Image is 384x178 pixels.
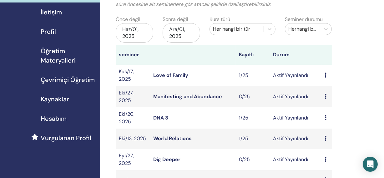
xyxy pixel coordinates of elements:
[153,93,222,100] a: Manifesting and Abundance
[153,156,180,163] a: Dig Deeper
[210,16,230,23] label: Kurs türü
[236,129,270,149] td: 1/25
[153,135,192,142] a: World Relations
[116,107,150,129] td: Eki/20, 2025
[41,133,91,143] span: Vurgulanan Profil
[116,65,150,86] td: Kas/17, 2025
[285,16,323,23] label: Seminer durumu
[116,45,150,65] th: seminer
[41,27,56,36] span: Profil
[363,157,378,172] div: Open Intercom Messenger
[270,86,322,107] td: Aktif Yayınlandı
[270,149,322,170] td: Aktif Yayınlandı
[41,46,95,65] span: Öğretim Materyalleri
[270,107,322,129] td: Aktif Yayınlandı
[41,114,67,123] span: Hesabım
[116,129,150,149] td: Eki/13, 2025
[270,45,322,65] th: Durum
[153,72,188,79] a: Love of Family
[213,25,260,33] div: Her hangi bir tür
[236,45,270,65] th: Kayıtlı
[236,149,270,170] td: 0/25
[236,65,270,86] td: 1/25
[116,149,150,170] td: Eyl/27, 2025
[41,94,69,104] span: Kaynaklar
[236,86,270,107] td: 0/25
[116,23,153,43] div: Haz/01, 2025
[41,75,95,84] span: Çevrimiçi Öğretim
[236,107,270,129] td: 1/25
[163,23,200,43] div: Ara/01, 2025
[41,8,62,17] span: İletişim
[270,129,322,149] td: Aktif Yayınlandı
[270,65,322,86] td: Aktif Yayınlandı
[116,86,150,107] td: Eki/27, 2025
[116,16,140,23] label: Önce değil
[153,114,168,121] a: DNA 3
[163,16,188,23] label: Sonra değil
[288,25,317,33] div: Herhangi bir durum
